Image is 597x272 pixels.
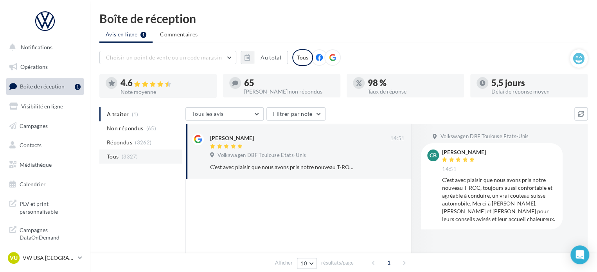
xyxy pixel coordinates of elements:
div: 65 [244,79,334,87]
div: 5,5 jours [491,79,581,87]
button: Au total [241,51,288,64]
span: Campagnes [20,122,48,129]
button: Tous les avis [185,107,264,121]
a: Boîte de réception1 [5,78,85,95]
span: (3262) [135,139,151,146]
span: 1 [383,256,395,269]
span: Visibilité en ligne [21,103,63,110]
span: Non répondus [107,124,143,132]
div: 4.6 [120,79,210,88]
span: Calendrier [20,181,46,187]
button: Filtrer par note [266,107,325,121]
span: PLV et print personnalisable [20,198,81,215]
span: Choisir un point de vente ou un code magasin [106,54,222,61]
div: C'est avec plaisir que nous avons pris notre nouveau T-ROC, toujours aussi confortable et agréabl... [442,176,556,223]
a: VU VW USA [GEOGRAPHIC_DATA] [6,250,84,265]
span: VU [10,254,18,262]
a: Campagnes DataOnDemand [5,222,85,245]
div: Note moyenne [120,89,210,95]
button: 10 [297,258,317,269]
div: [PERSON_NAME] non répondus [244,89,334,94]
span: Boîte de réception [20,83,65,90]
a: Visibilité en ligne [5,98,85,115]
div: Délai de réponse moyen [491,89,581,94]
div: C'est avec plaisir que nous avons pris notre nouveau T-ROC, toujours aussi confortable et agréabl... [210,163,354,171]
button: Au total [254,51,288,64]
button: Notifications [5,39,82,56]
span: 10 [300,260,307,267]
span: Volkswagen DBF Toulouse Etats-Unis [218,152,306,159]
span: Contacts [20,142,41,148]
div: Boîte de réception [99,13,588,24]
span: Tous les avis [192,110,224,117]
span: Volkswagen DBF Toulouse Etats-Unis [440,133,529,140]
div: Tous [292,49,313,66]
span: résultats/page [321,259,354,267]
span: Notifications [21,44,52,50]
span: (3327) [122,153,138,160]
a: Opérations [5,59,85,75]
a: Calendrier [5,176,85,193]
span: Afficher [275,259,293,267]
span: 14:51 [442,166,457,173]
span: Campagnes DataOnDemand [20,225,81,241]
span: Tous [107,153,119,160]
a: Contacts [5,137,85,153]
a: PLV et print personnalisable [5,195,85,218]
span: Commentaires [160,31,198,38]
span: 14:51 [390,135,405,142]
a: Médiathèque [5,157,85,173]
div: 1 [75,84,81,90]
div: Taux de réponse [368,89,458,94]
p: VW USA [GEOGRAPHIC_DATA] [23,254,75,262]
div: Open Intercom Messenger [570,245,589,264]
div: [PERSON_NAME] [442,150,486,155]
span: Opérations [20,63,48,70]
button: Choisir un point de vente ou un code magasin [99,51,236,64]
span: Médiathèque [20,161,52,168]
div: 98 % [368,79,458,87]
span: (65) [146,125,156,131]
span: Répondus [107,139,132,146]
div: [PERSON_NAME] [210,134,254,142]
span: cb [430,151,437,159]
a: Campagnes [5,118,85,134]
